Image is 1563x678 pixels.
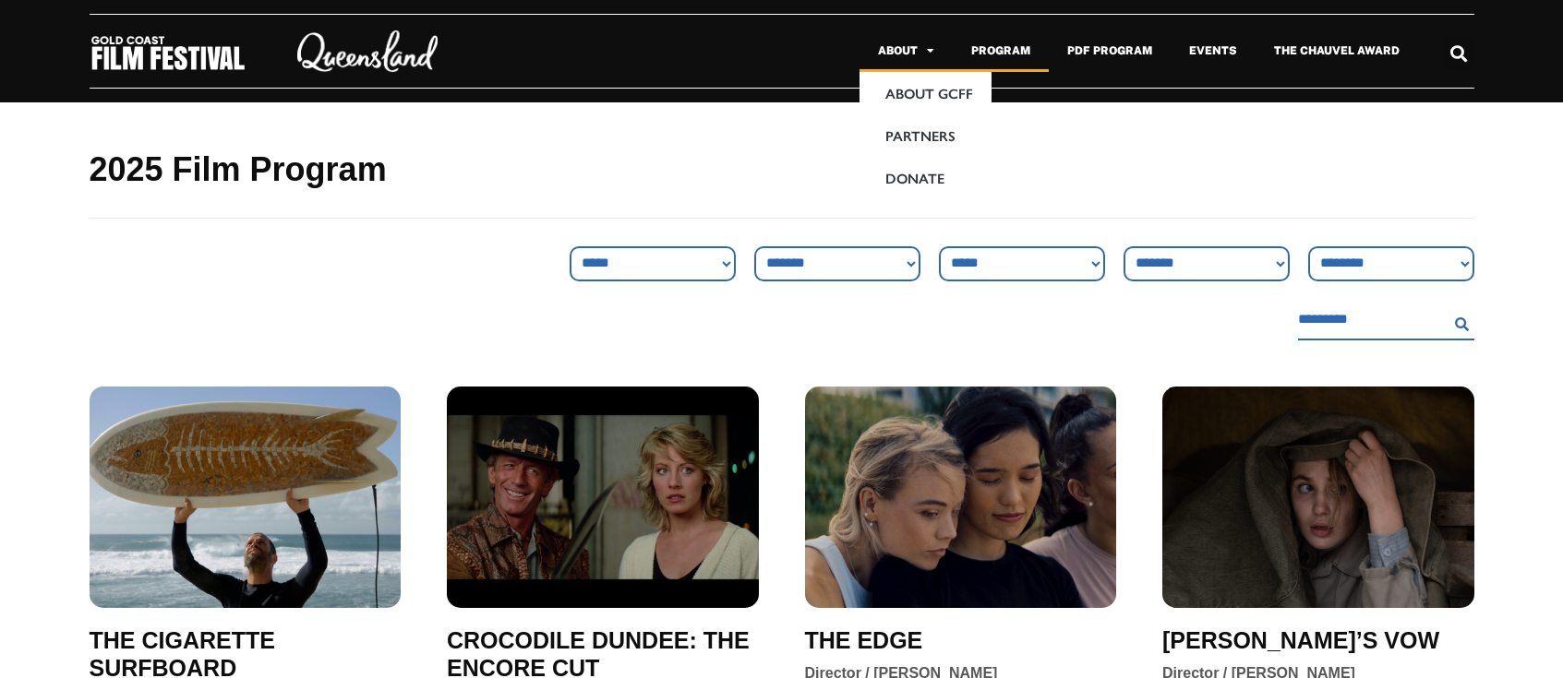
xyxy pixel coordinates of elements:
select: Language [1308,246,1474,281]
input: Search Filter [1298,300,1448,340]
div: Search [1443,38,1473,68]
a: The Chauvel Award [1256,30,1418,72]
a: Events [1171,30,1256,72]
select: Genre Filter [570,246,736,281]
select: Country Filter [1124,246,1290,281]
select: Sort filter [754,246,920,281]
a: THE EDGE [805,626,923,654]
a: Donate [860,157,992,199]
a: About GCFF [860,72,992,114]
a: About [860,30,953,72]
a: PDF Program [1049,30,1171,72]
a: Partners [860,114,992,157]
a: Program [953,30,1049,72]
h2: 2025 Film Program [90,149,1474,190]
nav: Menu [481,30,1418,72]
select: Venue Filter [939,246,1105,281]
a: [PERSON_NAME]’S VOW [1162,626,1439,654]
